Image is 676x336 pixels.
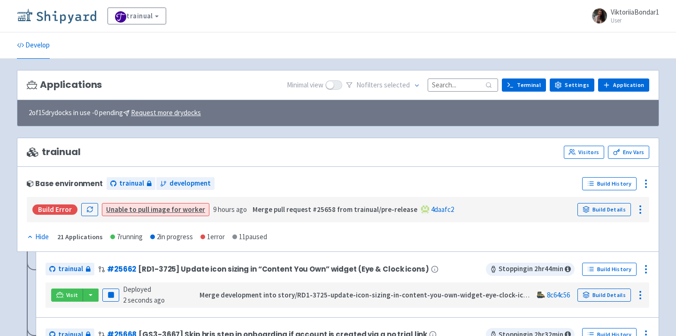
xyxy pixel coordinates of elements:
strong: Merge development into story/RD1-3725-update-icon-sizing-in-content-you-own-widget-eye-clock-icons [200,290,534,299]
span: development [169,178,211,189]
a: Settings [550,78,594,92]
a: Build History [582,263,637,276]
a: Application [598,78,649,92]
span: trainual [58,264,83,274]
span: Visit [66,291,78,299]
u: Request more drydocks [131,108,201,117]
a: trainual [46,263,94,275]
span: 2 of 15 drydocks in use - 0 pending [29,108,201,118]
div: 21 Applications [57,232,103,242]
a: Visit [51,289,83,302]
a: Visitors [564,146,604,159]
time: 2 seconds ago [123,296,165,305]
div: 7 running [110,232,143,242]
span: [RD1-3725] Update icon sizing in “Content You Own” widget (Eye & Clock icons) [138,265,429,273]
small: User [611,17,659,23]
span: No filter s [356,80,410,91]
a: Unable to pull image for worker [106,205,205,214]
a: development [156,177,215,190]
button: Pause [102,289,119,302]
a: Build Details [577,289,631,302]
strong: Merge pull request #25658 from trainual/pre-release [253,205,417,214]
button: Hide [27,232,50,242]
div: 1 error [200,232,225,242]
div: Hide [27,232,49,242]
span: trainual [27,147,81,157]
a: ViktoriiaBondar1 User [586,8,659,23]
a: trainual [108,8,166,24]
span: Deployed [123,285,165,305]
div: Build Error [32,204,77,215]
a: Build Details [577,203,631,216]
a: Terminal [502,78,546,92]
a: trainual [107,177,155,190]
div: 2 in progress [150,232,193,242]
img: Shipyard logo [17,8,96,23]
span: trainual [119,178,144,189]
a: Build History [582,177,637,190]
input: Search... [428,78,498,91]
span: selected [384,80,410,89]
a: Develop [17,32,50,59]
h3: Applications [27,79,102,90]
time: 9 hours ago [213,205,247,214]
span: Minimal view [287,80,323,91]
div: 11 paused [232,232,267,242]
span: ViktoriiaBondar1 [611,8,659,16]
a: 8c64c56 [547,290,570,299]
div: Base environment [27,180,103,188]
a: Env Vars [608,146,649,159]
a: 4daafc2 [431,205,454,214]
a: #25662 [107,264,136,274]
span: Stopping in 2 hr 44 min [486,263,575,276]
